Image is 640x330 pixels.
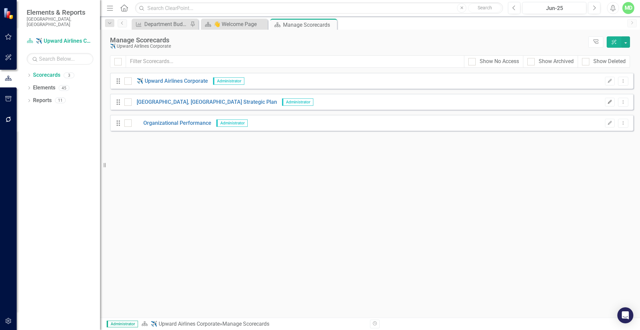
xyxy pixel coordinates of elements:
div: 11 [55,98,66,103]
span: Administrator [107,321,138,327]
div: 👋 Welcome Page [214,20,266,28]
div: » Manage Scorecards [141,320,365,328]
span: Administrator [216,119,248,127]
div: Open Intercom Messenger [617,307,633,323]
button: MD [622,2,634,14]
input: Search Below... [27,53,93,65]
button: Jun-25 [522,2,586,14]
div: ✈️ Upward Airlines Corporate [110,44,585,49]
a: Organizational Performance [132,119,211,127]
input: Search ClearPoint... [135,2,503,14]
a: ✈️ Upward Airlines Corporate [27,37,93,45]
div: 3 [64,72,74,78]
span: Elements & Reports [27,8,93,16]
a: 👋 Welcome Page [203,20,266,28]
span: Administrator [213,77,244,85]
input: Filter Scorecards... [126,55,464,68]
button: Search [468,3,501,13]
small: [GEOGRAPHIC_DATA], [GEOGRAPHIC_DATA] [27,16,93,27]
div: Manage Scorecards [110,36,585,44]
a: Department Budget [133,20,188,28]
a: ✈️ Upward Airlines Corporate [151,321,220,327]
div: Department Budget [144,20,188,28]
img: ClearPoint Strategy [3,8,15,19]
a: Reports [33,97,52,104]
div: Show No Access [480,58,519,65]
div: Show Archived [539,58,574,65]
span: Search [478,5,492,10]
div: Show Deleted [593,58,626,65]
div: Manage Scorecards [283,21,335,29]
a: Scorecards [33,71,60,79]
a: ✈️ Upward Airlines Corporate [132,77,208,85]
a: Elements [33,84,55,92]
div: 45 [59,85,69,91]
a: [GEOGRAPHIC_DATA], [GEOGRAPHIC_DATA] Strategic Plan [132,98,277,106]
div: Jun-25 [525,4,584,12]
span: Administrator [282,98,313,106]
